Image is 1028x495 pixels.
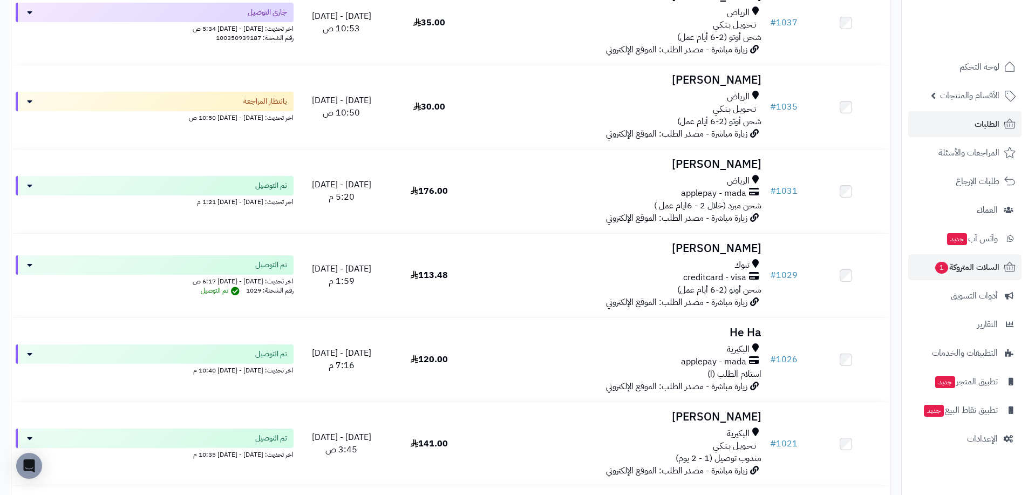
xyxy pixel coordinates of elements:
[681,356,746,368] span: applepay - mada
[770,100,776,113] span: #
[908,397,1022,423] a: تطبيق نقاط البيعجديد
[16,448,294,459] div: اخر تحديث: [DATE] - [DATE] 10:35 م
[975,117,999,132] span: الطلبات
[908,254,1022,280] a: السلات المتروكة1
[255,260,287,270] span: تم التوصيل
[977,317,998,332] span: التقارير
[243,96,287,107] span: بانتظار المراجعة
[312,262,371,288] span: [DATE] - [DATE] 1:59 م
[935,261,948,274] span: 1
[606,464,747,477] span: زيارة مباشرة - مصدر الطلب: الموقع الإلكتروني
[977,202,998,218] span: العملاء
[908,369,1022,395] a: تطبيق المتجرجديد
[16,111,294,123] div: اخر تحديث: [DATE] - [DATE] 10:50 ص
[727,91,750,103] span: الرياض
[770,100,798,113] a: #1035
[924,405,944,417] span: جديد
[934,374,998,389] span: تطبيق المتجر
[677,31,761,44] span: شحن أوتو (2-6 أيام عمل)
[201,286,242,295] span: تم التوصيل
[654,199,761,212] span: شحن مبرد (خلال 2 - 6ايام عمل )
[312,178,371,204] span: [DATE] - [DATE] 5:20 م
[312,10,371,35] span: [DATE] - [DATE] 10:53 ص
[478,158,761,171] h3: [PERSON_NAME]
[312,347,371,372] span: [DATE] - [DATE] 7:16 م
[935,376,955,388] span: جديد
[713,440,756,452] span: تـحـويـل بـنـكـي
[908,168,1022,194] a: طلبات الإرجاع
[770,16,798,29] a: #1037
[16,22,294,33] div: اخر تحديث: [DATE] - [DATE] 5:34 ص
[770,437,776,450] span: #
[770,269,798,282] a: #1029
[770,353,776,366] span: #
[908,54,1022,80] a: لوحة التحكم
[770,185,798,198] a: #1031
[713,103,756,116] span: تـحـويـل بـنـكـي
[413,100,445,113] span: 30.00
[16,364,294,375] div: اخر تحديث: [DATE] - [DATE] 10:40 م
[727,175,750,187] span: الرياض
[683,272,746,284] span: creditcard - visa
[770,185,776,198] span: #
[312,94,371,119] span: [DATE] - [DATE] 10:50 ص
[707,368,761,381] span: استلام الطلب (ا)
[770,269,776,282] span: #
[411,353,448,366] span: 120.00
[770,437,798,450] a: #1021
[940,88,999,103] span: الأقسام والمنتجات
[16,275,294,286] div: اخر تحديث: [DATE] - [DATE] 6:17 ص
[713,19,756,31] span: تـحـويـل بـنـكـي
[411,185,448,198] span: 176.00
[216,33,294,43] span: رقم الشحنة: 100350939187
[934,260,999,275] span: السلات المتروكة
[955,22,1018,44] img: logo-2.png
[606,43,747,56] span: زيارة مباشرة - مصدر الطلب: الموقع الإلكتروني
[248,7,287,18] span: جاري التوصيل
[947,233,967,245] span: جديد
[255,180,287,191] span: تم التوصيل
[255,433,287,444] span: تم التوصيل
[681,187,746,200] span: applepay - mada
[770,353,798,366] a: #1026
[908,226,1022,252] a: وآتس آبجديد
[16,195,294,207] div: اخر تحديث: [DATE] - [DATE] 1:21 م
[908,340,1022,366] a: التطبيقات والخدمات
[734,259,750,272] span: تبوك
[727,428,750,440] span: البكيرية
[908,426,1022,452] a: الإعدادات
[478,74,761,86] h3: [PERSON_NAME]
[956,174,999,189] span: طلبات الإرجاع
[908,197,1022,223] a: العملاء
[770,16,776,29] span: #
[959,59,999,74] span: لوحة التحكم
[946,231,998,246] span: وآتس آب
[923,403,998,418] span: تطبيق نقاط البيع
[908,311,1022,337] a: التقارير
[676,452,761,465] span: مندوب توصيل (1 - 2 يوم)
[908,283,1022,309] a: أدوات التسويق
[478,242,761,255] h3: [PERSON_NAME]
[606,296,747,309] span: زيارة مباشرة - مصدر الطلب: الموقع الإلكتروني
[255,349,287,360] span: تم التوصيل
[246,286,294,295] span: رقم الشحنة: 1029
[727,343,750,356] span: البكيرية
[908,140,1022,166] a: المراجعات والأسئلة
[908,111,1022,137] a: الطلبات
[727,6,750,19] span: الرياض
[606,127,747,140] span: زيارة مباشرة - مصدر الطلب: الموقع الإلكتروني
[677,115,761,128] span: شحن أوتو (2-6 أيام عمل)
[932,345,998,361] span: التطبيقات والخدمات
[967,431,998,446] span: الإعدادات
[411,437,448,450] span: 141.00
[606,212,747,225] span: زيارة مباشرة - مصدر الطلب: الموقع الإلكتروني
[938,145,999,160] span: المراجعات والأسئلة
[478,411,761,423] h3: [PERSON_NAME]
[312,431,371,456] span: [DATE] - [DATE] 3:45 ص
[606,380,747,393] span: زيارة مباشرة - مصدر الطلب: الموقع الإلكتروني
[16,453,42,479] div: Open Intercom Messenger
[951,288,998,303] span: أدوات التسويق
[413,16,445,29] span: 35.00
[411,269,448,282] span: 113.48
[677,283,761,296] span: شحن أوتو (2-6 أيام عمل)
